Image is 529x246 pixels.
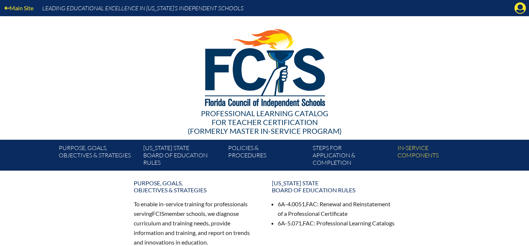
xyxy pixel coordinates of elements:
[129,177,262,196] a: Purpose, goals,objectives & strategies
[303,220,314,227] span: FAC
[53,109,476,135] div: Professional Learning Catalog (formerly Master In-service Program)
[514,2,526,14] svg: Manage account
[140,143,225,171] a: [US_STATE] StateBoard of Education rules
[278,199,395,218] li: 6A-4.0051, : Renewal and Reinstatement of a Professional Certificate
[225,143,310,171] a: Policies &Procedures
[267,177,400,196] a: [US_STATE] StateBoard of Education rules
[56,143,140,171] a: Purpose, goals,objectives & strategies
[306,200,317,207] span: FAC
[212,118,318,126] span: for Teacher Certification
[395,143,479,171] a: In-servicecomponents
[278,218,395,228] li: 6A-5.071, : Professional Learning Catalogs
[310,143,394,171] a: Steps forapplication & completion
[152,210,164,217] span: FCIS
[189,16,341,117] img: FCISlogo221.eps
[1,3,36,13] a: Main Site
